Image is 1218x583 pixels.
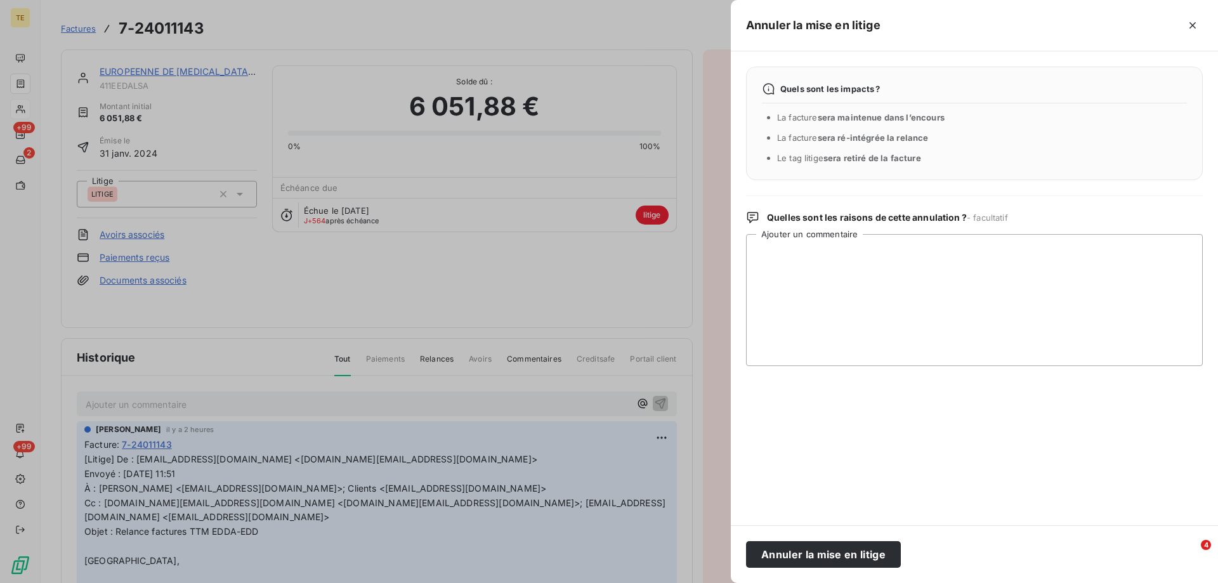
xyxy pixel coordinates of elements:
[746,16,881,34] h5: Annuler la mise en litige
[823,153,921,163] span: sera retiré de la facture
[967,213,1008,223] span: - facultatif
[767,211,1008,224] span: Quelles sont les raisons de cette annulation ?
[777,112,945,122] span: La facture
[746,541,901,568] button: Annuler la mise en litige
[780,84,881,94] span: Quels sont les impacts ?
[818,112,945,122] span: sera maintenue dans l’encours
[1175,540,1205,570] iframe: Intercom live chat
[818,133,929,143] span: sera ré-intégrée la relance
[1201,540,1211,550] span: 4
[777,133,929,143] span: La facture
[777,153,921,163] span: Le tag litige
